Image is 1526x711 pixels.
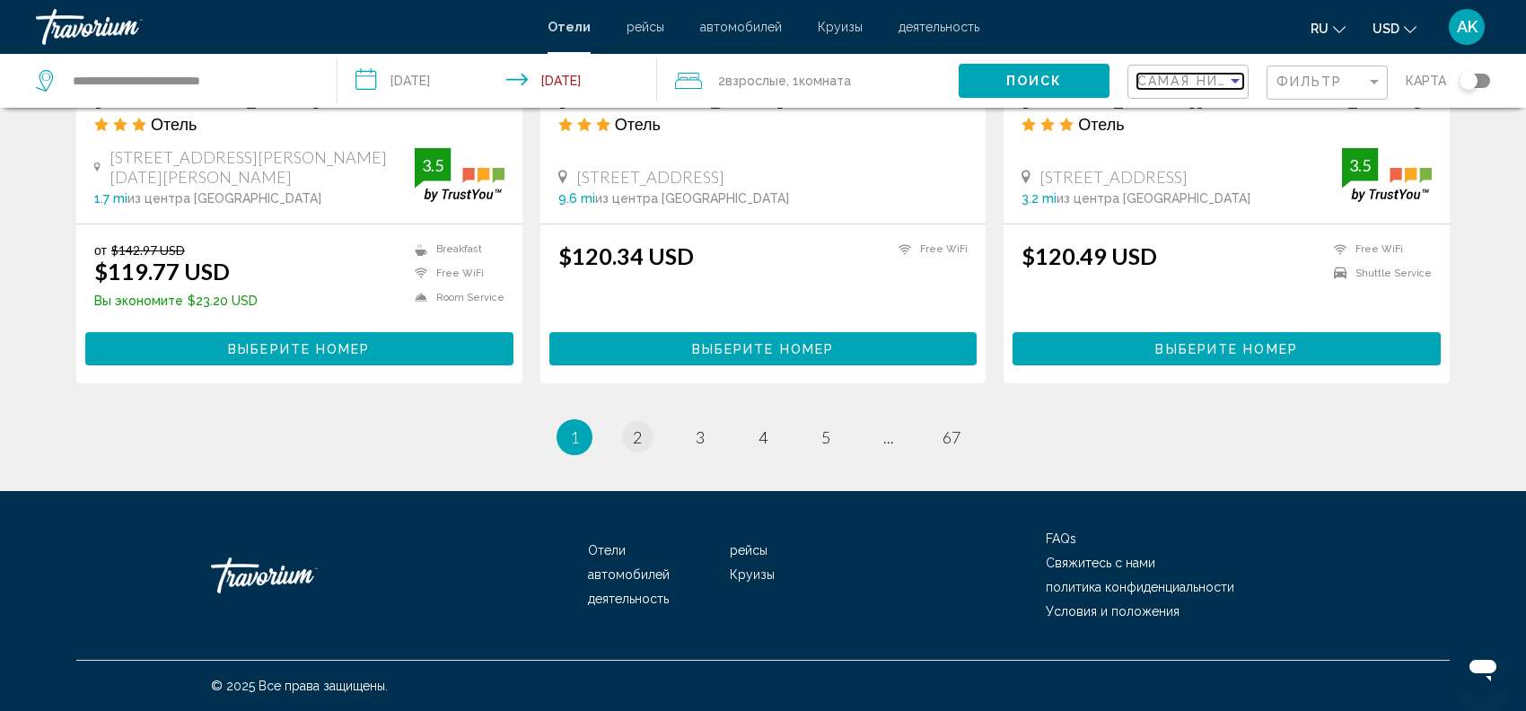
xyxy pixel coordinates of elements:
[1406,68,1446,93] span: карта
[338,54,657,108] button: Check-in date: Nov 5, 2025 Check-out date: Nov 12, 2025
[1022,242,1157,269] ins: $120.49 USD
[1457,18,1478,36] span: AK
[570,427,579,447] span: 1
[36,9,530,45] a: Travorium
[85,337,513,356] a: Выберите номер
[211,549,390,602] a: Travorium
[94,114,504,134] div: 3 star Hotel
[94,294,258,308] p: $23.20 USD
[1013,332,1441,365] button: Выберите номер
[1311,15,1346,41] button: Change language
[943,427,960,447] span: 67
[818,20,863,34] a: Круизы
[549,332,978,365] button: Выберите номер
[1446,73,1490,89] button: Toggle map
[110,147,415,187] span: [STREET_ADDRESS][PERSON_NAME][DATE][PERSON_NAME]
[1046,531,1076,546] a: FAQs
[725,74,786,88] span: Взрослые
[1022,114,1432,134] div: 3 star Hotel
[1046,556,1155,570] a: Свяжитесь с нами
[94,191,127,206] span: 1.7 mi
[588,567,670,582] a: автомобилей
[588,592,669,606] a: деятельность
[1443,8,1490,46] button: User Menu
[1342,154,1378,176] div: 3.5
[1155,342,1297,356] span: Выберите номер
[211,679,388,693] span: © 2025 Все права защищены.
[1006,75,1063,89] span: Поиск
[730,567,775,582] a: Круизы
[730,543,767,557] a: рейсы
[111,242,185,258] del: $142.97 USD
[1373,15,1416,41] button: Change currency
[696,427,705,447] span: 3
[718,68,786,93] span: 2
[1013,337,1441,356] a: Выберите номер
[899,20,979,34] a: деятельность
[549,337,978,356] a: Выберите номер
[1276,75,1343,89] span: Фильтр
[1057,191,1250,206] span: из центра [GEOGRAPHIC_DATA]
[1137,75,1243,90] mat-select: Sort by
[415,148,504,201] img: trustyou-badge.svg
[228,342,370,356] span: Выберите номер
[558,242,694,269] ins: $120.34 USD
[1342,148,1432,201] img: trustyou-badge.svg
[1325,266,1432,281] li: Shuttle Service
[1267,65,1388,101] button: Filter
[615,114,661,134] span: Отель
[1311,22,1329,36] span: ru
[94,294,183,308] span: Вы экономите
[799,74,851,88] span: Комната
[786,68,851,93] span: , 1
[959,64,1109,97] button: Поиск
[1046,604,1180,619] a: Условия и положения
[576,167,724,187] span: [STREET_ADDRESS]
[1373,22,1399,36] span: USD
[94,258,230,285] ins: $119.77 USD
[588,543,626,557] a: Отели
[633,427,642,447] span: 2
[692,342,834,356] span: Выберите номер
[1137,74,1303,88] span: Самая низкая цена
[406,290,504,305] li: Room Service
[558,114,969,134] div: 3 star Hotel
[627,20,664,34] a: рейсы
[85,332,513,365] button: Выберите номер
[406,266,504,281] li: Free WiFi
[821,427,830,447] span: 5
[890,242,968,258] li: Free WiFi
[548,20,591,34] a: Отели
[406,242,504,258] li: Breakfast
[76,419,1450,455] ul: Pagination
[700,20,782,34] a: автомобилей
[558,191,595,206] span: 9.6 mi
[759,427,767,447] span: 4
[1046,580,1234,594] a: политика конфиденциальности
[94,242,107,258] span: от
[1454,639,1512,697] iframe: Кнопка запуска окна обмена сообщениями
[595,191,789,206] span: из центра [GEOGRAPHIC_DATA]
[1325,242,1432,258] li: Free WiFi
[415,154,451,176] div: 3.5
[127,191,321,206] span: из центра [GEOGRAPHIC_DATA]
[883,427,894,447] span: ...
[1078,114,1124,134] span: Отель
[1039,167,1188,187] span: [STREET_ADDRESS]
[1022,191,1057,206] span: 3.2 mi
[151,114,197,134] span: Отель
[657,54,959,108] button: Travelers: 2 adults, 0 children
